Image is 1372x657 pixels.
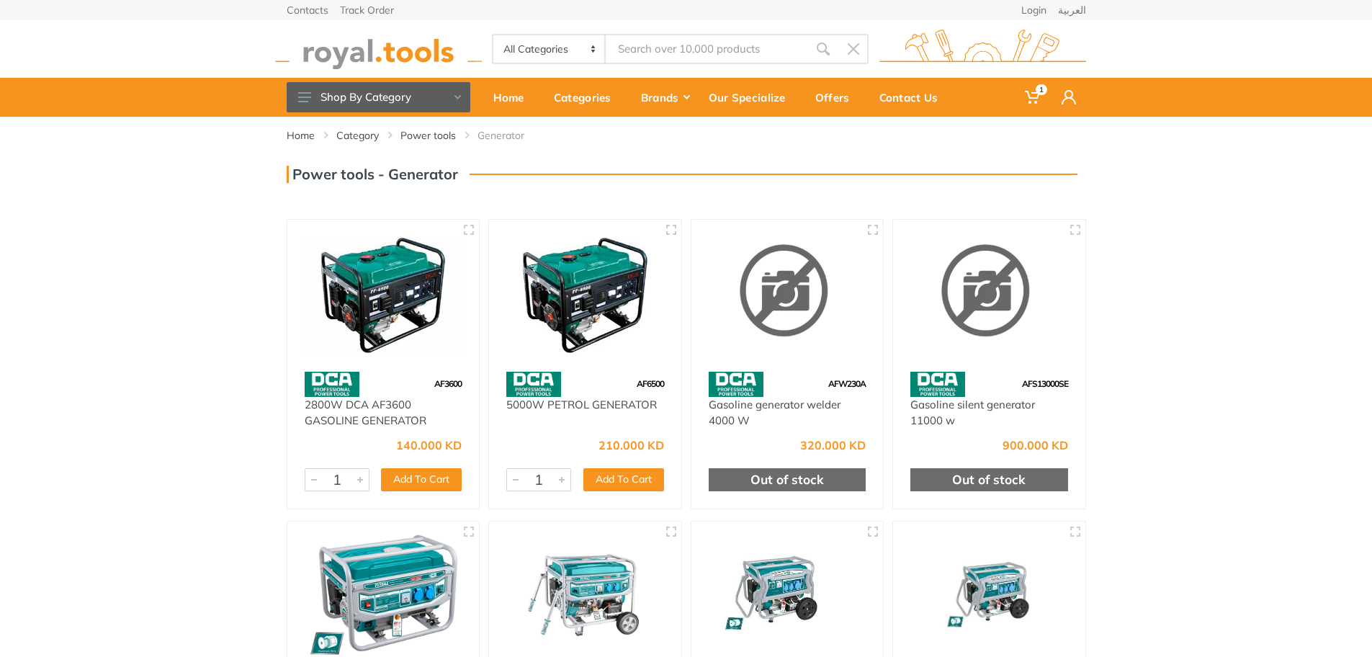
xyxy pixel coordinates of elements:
[1022,378,1068,389] span: AFS13000SE
[1036,84,1047,95] span: 1
[1015,78,1052,117] a: 1
[381,468,462,491] button: Add To Cart
[709,398,840,428] a: Gasoline generator welder 4000 W
[506,372,561,397] img: 58.webp
[910,398,1035,428] a: Gasoline silent generator 11000 w
[483,78,544,117] a: Home
[879,30,1086,69] img: royal.tools Logo
[805,78,869,117] a: Offers
[709,468,866,491] div: Out of stock
[275,30,482,69] img: royal.tools Logo
[869,82,958,112] div: Contact Us
[828,378,866,389] span: AFW230A
[598,439,664,451] div: 210.000 KD
[699,78,805,117] a: Our Specialize
[287,82,470,112] button: Shop By Category
[502,233,668,357] img: Royal Tools - 5000W PETROL GENERATOR
[434,378,462,389] span: AF3600
[805,82,869,112] div: Offers
[287,128,1086,143] nav: breadcrumb
[493,35,606,63] select: Category
[1003,439,1068,451] div: 900.000 KD
[800,439,866,451] div: 320.000 KD
[583,468,664,491] button: Add To Cart
[704,233,871,357] img: Royal Tools - Gasoline generator welder 4000 W
[699,82,805,112] div: Our Specialize
[1058,5,1086,15] a: العربية
[709,372,763,397] img: 58.webp
[906,233,1072,357] img: Royal Tools - Gasoline silent generator 11000 w
[305,398,426,428] a: 2800W DCA AF3600 GASOLINE GENERATOR
[544,78,631,117] a: Categories
[910,372,965,397] img: 58.webp
[340,5,394,15] a: Track Order
[637,378,664,389] span: AF6500
[300,233,467,357] img: Royal Tools - 2800W DCA AF3600 GASOLINE GENERATOR
[477,128,546,143] li: Generator
[336,128,379,143] a: Category
[305,372,359,397] img: 58.webp
[631,82,699,112] div: Brands
[544,82,631,112] div: Categories
[606,34,807,64] input: Site search
[287,166,458,183] h3: Power tools - Generator
[1021,5,1046,15] a: Login
[506,398,657,411] a: 5000W PETROL GENERATOR
[287,5,328,15] a: Contacts
[910,468,1068,491] div: Out of stock
[483,82,544,112] div: Home
[400,128,456,143] a: Power tools
[869,78,958,117] a: Contact Us
[287,128,315,143] a: Home
[396,439,462,451] div: 140.000 KD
